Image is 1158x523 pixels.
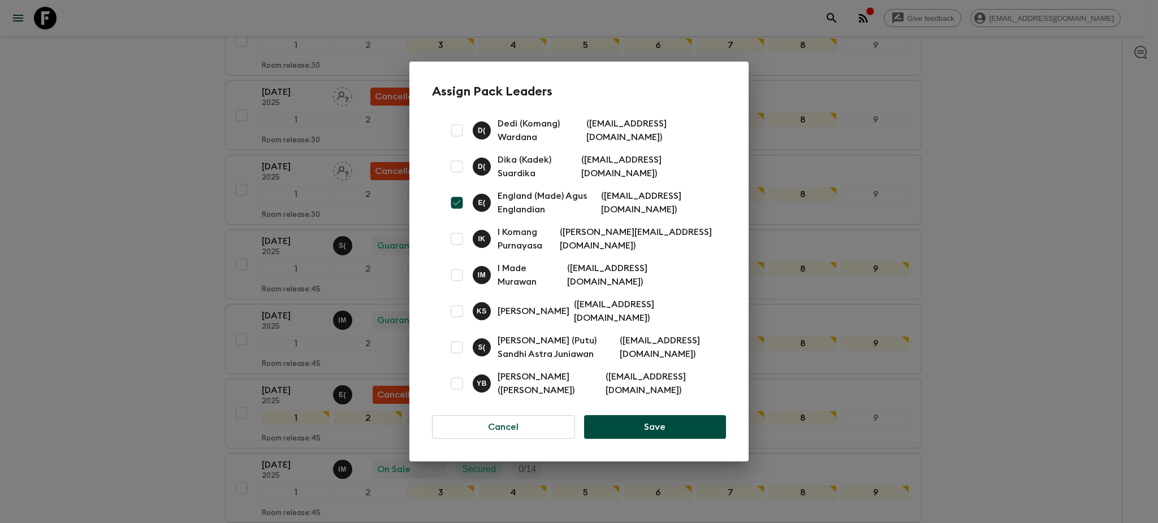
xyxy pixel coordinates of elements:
p: [PERSON_NAME] (Putu) Sandhi Astra Juniawan [498,334,615,361]
p: ( [PERSON_NAME][EMAIL_ADDRESS][DOMAIN_NAME] ) [560,225,712,252]
p: England (Made) Agus Englandian [498,189,597,216]
p: ( [EMAIL_ADDRESS][DOMAIN_NAME] ) [581,153,712,180]
p: I M [478,271,486,280]
p: ( [EMAIL_ADDRESS][DOMAIN_NAME] ) [586,117,712,144]
p: ( [EMAIL_ADDRESS][DOMAIN_NAME] ) [574,298,712,325]
p: D ( [478,126,486,135]
p: [PERSON_NAME] ([PERSON_NAME]) [498,370,601,397]
p: ( [EMAIL_ADDRESS][DOMAIN_NAME] ) [620,334,712,361]
p: Y B [477,379,487,388]
p: ( [EMAIL_ADDRESS][DOMAIN_NAME] ) [567,261,712,289]
button: Cancel [432,415,575,439]
p: ( [EMAIL_ADDRESS][DOMAIN_NAME] ) [606,370,712,397]
p: D ( [478,162,486,171]
p: Dedi (Komang) Wardana [498,117,582,144]
p: ( [EMAIL_ADDRESS][DOMAIN_NAME] ) [601,189,712,216]
button: Save [584,415,726,439]
h2: Assign Pack Leaders [432,84,726,99]
p: E ( [478,198,485,207]
p: I Made Murawan [498,261,563,289]
p: Dika (Kadek) Suardika [498,153,577,180]
p: I Komang Purnayasa [498,225,555,252]
p: K S [477,307,487,316]
p: S ( [478,343,485,352]
p: [PERSON_NAME] [498,304,569,318]
p: I K [478,234,485,243]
